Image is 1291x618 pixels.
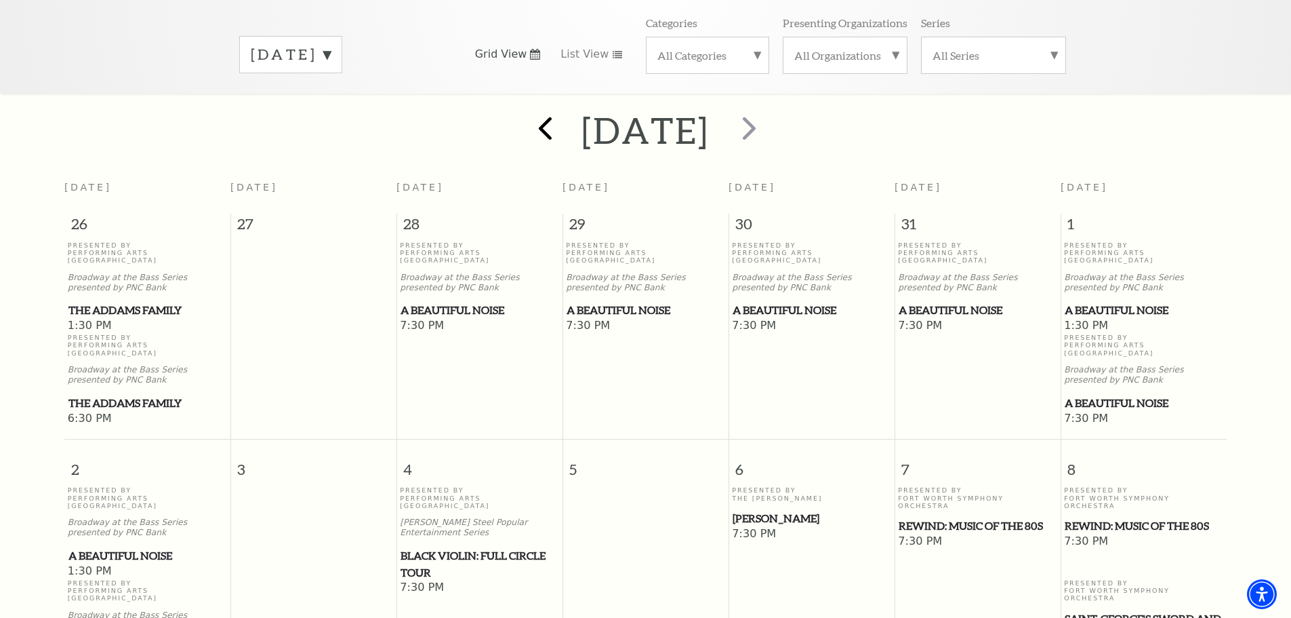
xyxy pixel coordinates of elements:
[732,510,891,527] a: Beatrice Rana
[566,319,725,334] span: 7:30 PM
[1065,395,1223,412] span: A Beautiful Noise
[1064,319,1223,334] span: 1:30 PM
[729,214,895,241] span: 30
[1064,242,1223,265] p: Presented By Performing Arts [GEOGRAPHIC_DATA]
[560,47,609,62] span: List View
[68,302,227,319] a: The Addams Family
[794,48,896,62] label: All Organizations
[68,564,227,579] span: 1:30 PM
[1061,214,1227,241] span: 1
[64,214,230,241] span: 26
[898,535,1057,549] span: 7:30 PM
[732,319,891,334] span: 7:30 PM
[1064,365,1223,385] p: Broadway at the Bass Series presented by PNC Bank
[68,547,226,564] span: A Beautiful Noise
[898,518,1057,535] a: REWIND: Music of the 80s
[729,440,895,486] span: 6
[68,547,227,564] a: A Beautiful Noise
[567,302,724,319] span: A Beautiful Noise
[1065,302,1223,319] span: A Beautiful Noise
[1061,182,1108,193] span: [DATE]
[657,48,758,62] label: All Categories
[401,547,558,581] span: Black Violin: Full Circle Tour
[1064,518,1223,535] a: REWIND: Music of the 80s
[1065,518,1223,535] span: REWIND: Music of the 80s
[519,107,569,155] button: prev
[1064,395,1223,412] a: A Beautiful Noise
[563,440,729,486] span: 5
[401,302,558,319] span: A Beautiful Noise
[566,242,725,265] p: Presented By Performing Arts [GEOGRAPHIC_DATA]
[230,182,278,193] span: [DATE]
[933,48,1054,62] label: All Series
[1061,440,1227,486] span: 8
[729,182,776,193] span: [DATE]
[898,486,1057,509] p: Presented By Fort Worth Symphony Orchestra
[899,518,1057,535] span: REWIND: Music of the 80s
[400,273,559,293] p: Broadway at the Bass Series presented by PNC Bank
[1247,579,1277,609] div: Accessibility Menu
[68,273,227,293] p: Broadway at the Bass Series presented by PNC Bank
[397,440,562,486] span: 4
[400,302,559,319] a: A Beautiful Noise
[400,242,559,265] p: Presented By Performing Arts [GEOGRAPHIC_DATA]
[895,182,942,193] span: [DATE]
[68,579,227,602] p: Presented By Performing Arts [GEOGRAPHIC_DATA]
[566,273,725,293] p: Broadway at the Bass Series presented by PNC Bank
[898,302,1057,319] a: A Beautiful Noise
[400,319,559,334] span: 7:30 PM
[68,365,227,385] p: Broadway at the Bass Series presented by PNC Bank
[396,182,444,193] span: [DATE]
[1064,302,1223,319] a: A Beautiful Noise
[231,440,396,486] span: 3
[733,302,890,319] span: A Beautiful Noise
[68,302,226,319] span: The Addams Family
[68,412,227,427] span: 6:30 PM
[1064,535,1223,549] span: 7:30 PM
[581,109,710,152] h2: [DATE]
[733,510,890,527] span: [PERSON_NAME]
[566,302,725,319] a: A Beautiful Noise
[475,47,527,62] span: Grid View
[898,273,1057,293] p: Broadway at the Bass Series presented by PNC Bank
[563,214,729,241] span: 29
[1064,486,1223,509] p: Presented By Fort Worth Symphony Orchestra
[68,395,226,412] span: The Addams Family
[1064,579,1223,602] p: Presented By Fort Worth Symphony Orchestra
[68,518,227,538] p: Broadway at the Bass Series presented by PNC Bank
[400,547,559,581] a: Black Violin: Full Circle Tour
[251,44,331,65] label: [DATE]
[68,242,227,265] p: Presented By Performing Arts [GEOGRAPHIC_DATA]
[68,395,227,412] a: The Addams Family
[732,242,891,265] p: Presented By Performing Arts [GEOGRAPHIC_DATA]
[231,214,396,241] span: 27
[1064,273,1223,293] p: Broadway at the Bass Series presented by PNC Bank
[397,214,562,241] span: 28
[898,319,1057,334] span: 7:30 PM
[732,486,891,502] p: Presented By The [PERSON_NAME]
[732,273,891,293] p: Broadway at the Bass Series presented by PNC Bank
[783,16,907,30] p: Presenting Organizations
[400,518,559,538] p: [PERSON_NAME] Steel Popular Entertainment Series
[895,440,1061,486] span: 7
[68,319,227,334] span: 1:30 PM
[400,486,559,509] p: Presented By Performing Arts [GEOGRAPHIC_DATA]
[899,302,1057,319] span: A Beautiful Noise
[1064,412,1223,427] span: 7:30 PM
[562,182,610,193] span: [DATE]
[1064,334,1223,357] p: Presented By Performing Arts [GEOGRAPHIC_DATA]
[68,334,227,357] p: Presented By Performing Arts [GEOGRAPHIC_DATA]
[898,242,1057,265] p: Presented By Performing Arts [GEOGRAPHIC_DATA]
[400,581,559,596] span: 7:30 PM
[68,486,227,509] p: Presented By Performing Arts [GEOGRAPHIC_DATA]
[64,440,230,486] span: 2
[646,16,697,30] p: Categories
[895,214,1061,241] span: 31
[732,527,891,542] span: 7:30 PM
[64,182,112,193] span: [DATE]
[732,302,891,319] a: A Beautiful Noise
[921,16,950,30] p: Series
[722,107,772,155] button: next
